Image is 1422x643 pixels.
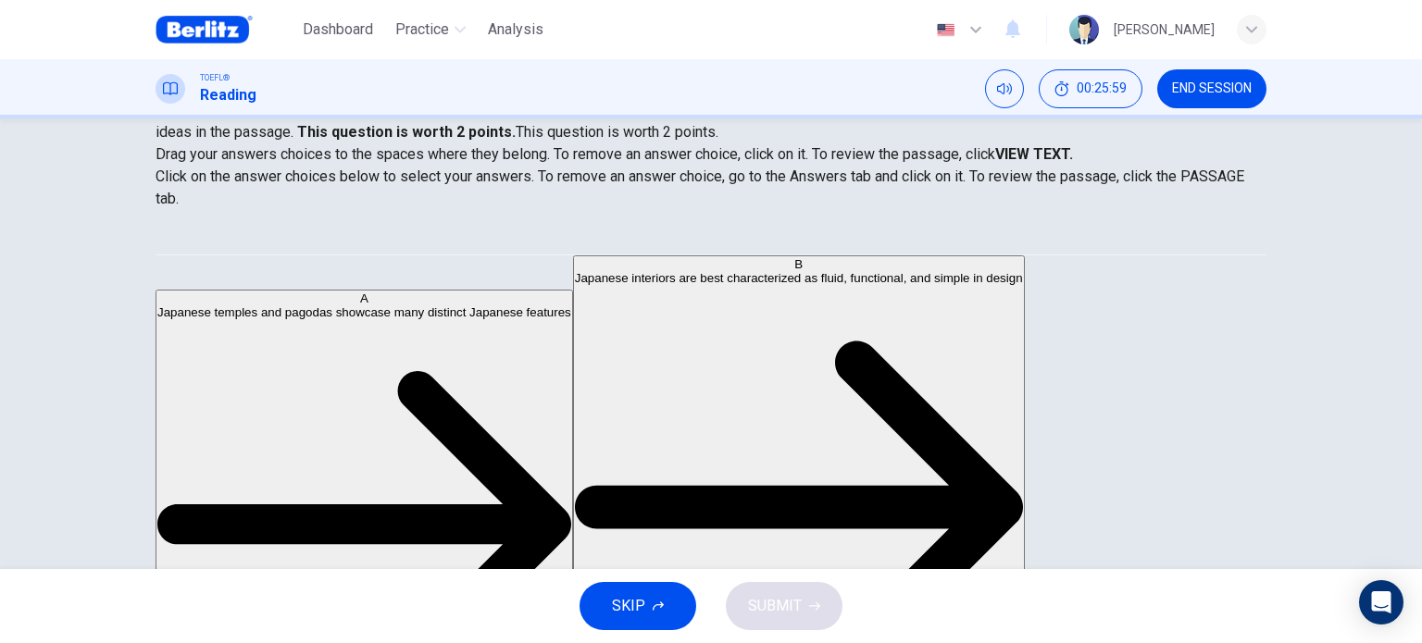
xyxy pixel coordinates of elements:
button: Analysis [480,13,551,46]
strong: This question is worth 2 points. [293,123,516,141]
button: Dashboard [295,13,380,46]
span: TOEFL® [200,71,230,84]
span: 00:25:59 [1077,81,1127,96]
span: Japanese temples and pagodas showcase many distinct Japanese features [157,305,571,319]
div: A [157,291,571,305]
div: Hide [1039,69,1142,108]
a: Berlitz Brasil logo [156,11,295,48]
div: Choose test type tabs [156,210,1266,254]
span: Directions: An introductory sentence for a brief summary of the passage is provided below. Comple... [156,79,1244,141]
button: 00:25:59 [1039,69,1142,108]
span: This question is worth 2 points. [516,123,718,141]
strong: VIEW TEXT. [995,145,1073,163]
span: SKIP [612,593,645,619]
span: Dashboard [303,19,373,41]
span: Japanese interiors are best characterized as fluid, functional, and simple in design [575,271,1023,285]
img: Berlitz Brasil logo [156,11,253,48]
div: Open Intercom Messenger [1359,580,1403,624]
img: Profile picture [1069,15,1099,44]
button: SKIP [580,582,696,630]
div: B [575,257,1023,271]
p: Click on the answer choices below to select your answers. To remove an answer choice, go to the A... [156,166,1266,210]
p: Drag your answers choices to the spaces where they belong. To remove an answer choice, click on i... [156,143,1266,166]
div: Mute [985,69,1024,108]
span: Practice [395,19,449,41]
button: END SESSION [1157,69,1266,108]
span: Analysis [488,19,543,41]
img: en [934,23,957,37]
h1: Reading [200,84,256,106]
div: [PERSON_NAME] [1114,19,1215,41]
span: END SESSION [1172,81,1252,96]
button: Practice [388,13,473,46]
